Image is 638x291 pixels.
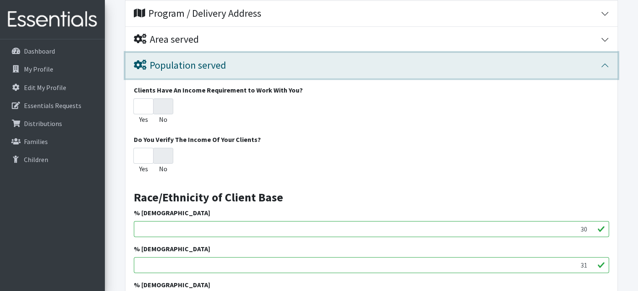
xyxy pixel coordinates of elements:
p: Distributions [24,119,62,128]
label: No [159,164,167,174]
button: Population served [125,53,617,78]
label: % [DEMOGRAPHIC_DATA] [134,208,210,218]
strong: Race/Ethnicity of Client Base [134,190,283,205]
p: My Profile [24,65,53,73]
div: Area served [134,33,199,46]
img: HumanEssentials [3,5,102,33]
p: Families [24,137,48,146]
label: Yes [139,164,148,174]
label: No [159,114,167,124]
a: Dashboard [3,43,102,59]
p: Dashboard [24,47,55,55]
button: Area served [125,27,617,52]
p: Children [24,155,48,164]
a: Edit My Profile [3,79,102,96]
div: Program / Delivery Address [134,8,261,20]
a: Essentials Requests [3,97,102,114]
a: Children [3,151,102,168]
label: Do You Verify The Income Of Your Clients? [134,134,261,144]
label: % [DEMOGRAPHIC_DATA] [134,244,210,254]
a: Families [3,133,102,150]
label: Clients Have An Income Requirement to Work With You? [134,85,303,95]
a: Distributions [3,115,102,132]
label: % [DEMOGRAPHIC_DATA] [134,280,210,290]
p: Edit My Profile [24,83,66,92]
p: Essentials Requests [24,101,81,110]
a: My Profile [3,61,102,77]
div: Population served [134,59,226,72]
button: Program / Delivery Address [125,1,617,26]
label: Yes [139,114,148,124]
